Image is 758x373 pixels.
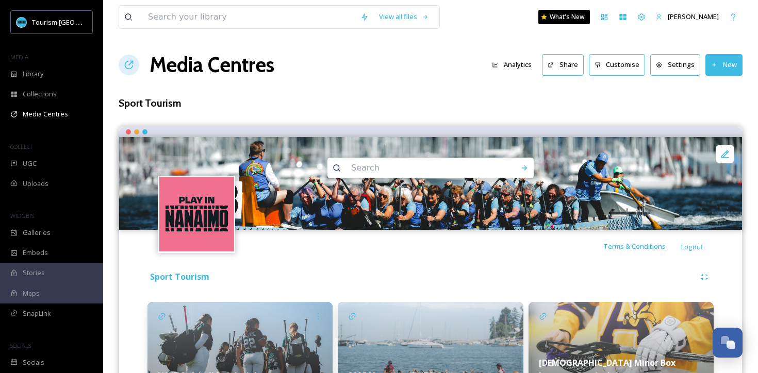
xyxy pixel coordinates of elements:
button: Customise [589,54,646,75]
a: Media Centres [150,49,274,80]
a: Terms & Conditions [603,240,681,252]
a: What's New [538,10,590,24]
span: Maps [23,289,40,298]
span: Media Centres [23,109,68,119]
input: Search your library [143,6,355,28]
span: COLLECT [10,143,32,150]
span: MEDIA [10,53,28,61]
span: Stories [23,268,45,278]
span: WIDGETS [10,212,34,219]
span: Logout [681,242,703,251]
span: Tourism [GEOGRAPHIC_DATA] [32,17,124,27]
strong: Sport Tourism [150,271,209,282]
a: View all files [374,7,434,27]
img: TylerCave_Naniamo_July_Dragonboat_21.jpg [119,137,742,230]
span: Library [23,69,43,79]
button: Settings [650,54,700,75]
button: Analytics [487,55,537,75]
a: Settings [650,54,705,75]
button: New [705,54,743,75]
span: Galleries [23,228,51,238]
span: SnapLink [23,309,51,318]
span: SOCIALS [10,342,31,349]
span: Terms & Conditions [603,242,666,251]
img: f3beda94-e449-4f6e-b768-fb45e1a7cb74.jpg [159,177,234,251]
button: Open Chat [713,328,743,358]
input: Search [346,157,487,179]
h3: Sport Tourism [119,96,743,111]
a: Analytics [487,55,542,75]
img: tourism_nanaimo_logo.jpeg [17,17,27,27]
span: UGC [23,159,37,168]
button: Share [542,54,584,75]
a: [PERSON_NAME] [651,7,724,27]
span: Uploads [23,179,48,189]
span: Socials [23,358,44,367]
span: Embeds [23,248,48,258]
a: Customise [589,54,651,75]
span: Collections [23,89,57,99]
span: [PERSON_NAME] [668,12,719,21]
